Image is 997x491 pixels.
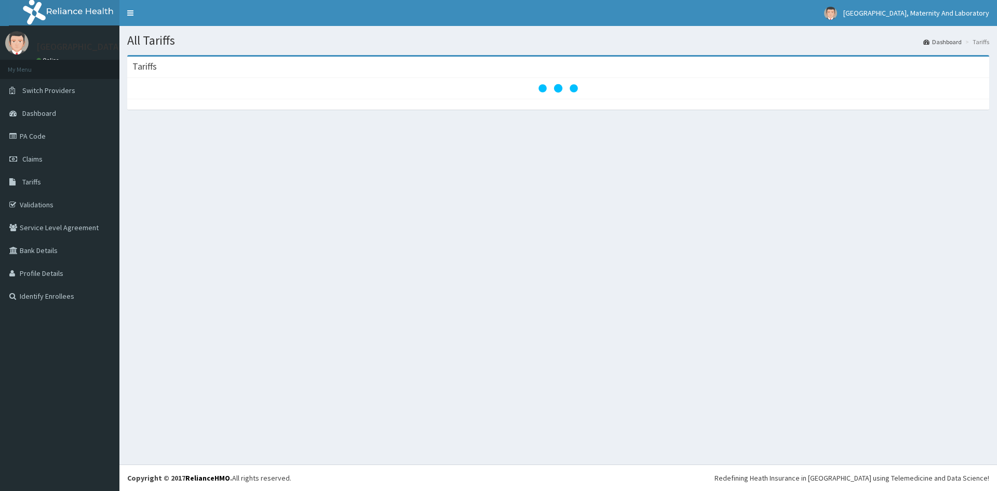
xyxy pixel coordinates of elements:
[127,34,989,47] h1: All Tariffs
[22,86,75,95] span: Switch Providers
[119,465,997,491] footer: All rights reserved.
[963,37,989,46] li: Tariffs
[824,7,837,20] img: User Image
[843,8,989,18] span: [GEOGRAPHIC_DATA], Maternity And Laboratory
[715,473,989,483] div: Redefining Heath Insurance in [GEOGRAPHIC_DATA] using Telemedicine and Data Science!
[22,154,43,164] span: Claims
[923,37,962,46] a: Dashboard
[185,473,230,483] a: RelianceHMO
[132,62,157,71] h3: Tariffs
[36,42,231,51] p: [GEOGRAPHIC_DATA], Maternity And Laboratory
[537,68,579,109] svg: audio-loading
[22,109,56,118] span: Dashboard
[36,57,61,64] a: Online
[127,473,232,483] strong: Copyright © 2017 .
[5,31,29,55] img: User Image
[22,177,41,187] span: Tariffs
